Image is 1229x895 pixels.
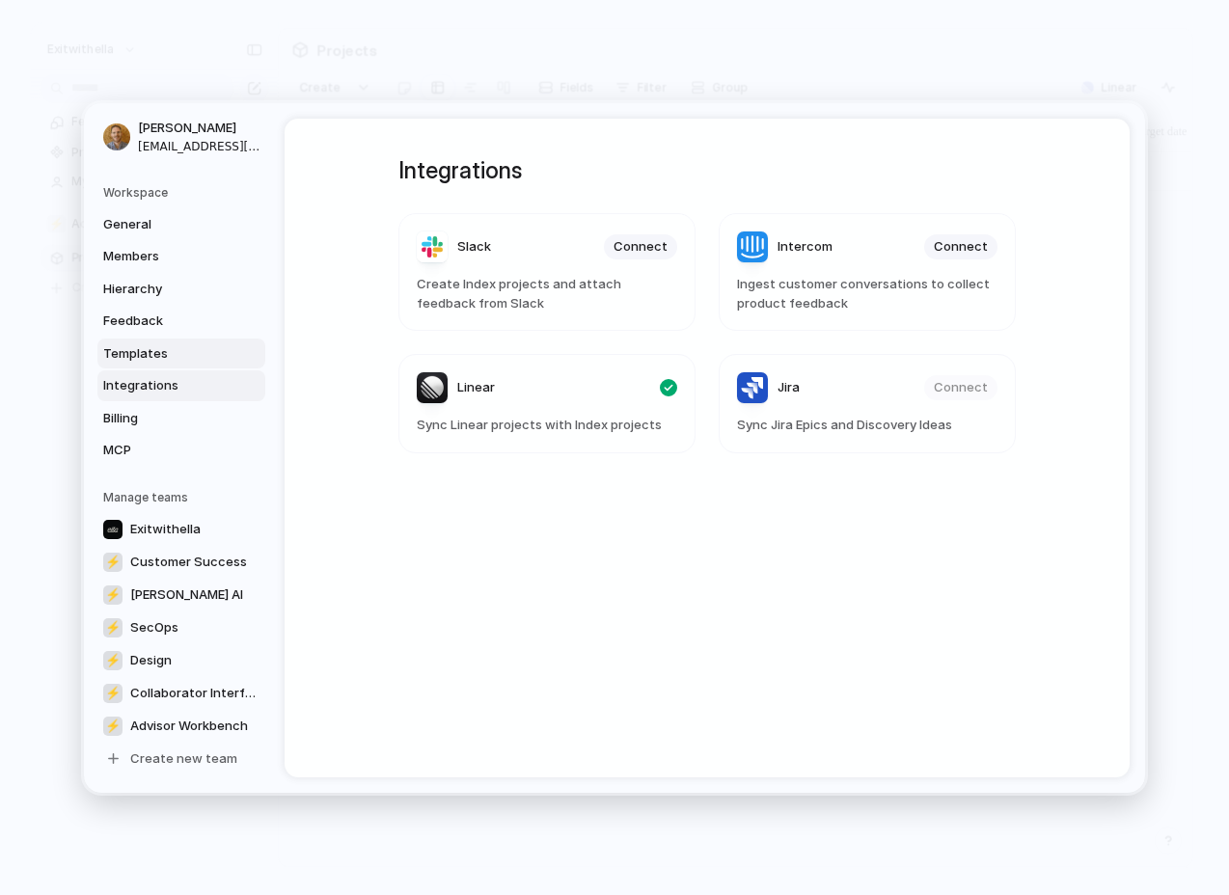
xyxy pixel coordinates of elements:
span: Feedback [103,312,227,331]
a: Feedback [97,306,265,337]
a: Members [97,241,265,272]
a: Templates [97,338,265,368]
a: Exitwithella [97,513,268,544]
span: Design [130,650,172,669]
span: Sync Jira Epics and Discovery Ideas [737,416,997,435]
span: Billing [103,408,227,427]
span: Connect [614,237,668,257]
a: Hierarchy [97,273,265,304]
h5: Account [103,88,265,105]
button: Connect [924,234,997,259]
h1: Integrations [398,153,1016,188]
div: ⚡ [103,584,123,604]
div: ⚡ [103,683,123,702]
a: ⚡Customer Success [97,546,268,577]
span: Create Index projects and attach feedback from Slack [417,275,677,312]
span: Intercom [778,237,833,257]
a: ⚡[PERSON_NAME] AI [97,579,268,610]
div: ⚡ [103,650,123,669]
span: Integrations [103,376,227,395]
span: Slack [457,237,491,257]
span: [PERSON_NAME] [138,119,261,138]
span: Collaborator Interface [130,683,262,702]
h5: Workspace [103,183,265,201]
span: General [103,214,227,233]
span: Exitwithella [130,519,201,538]
span: Customer Success [130,552,247,571]
a: Create new team [97,743,268,773]
div: ⚡ [103,617,123,637]
span: Advisor Workbench [130,716,248,735]
span: Create new team [130,748,237,768]
span: SecOps [130,617,178,637]
span: [PERSON_NAME] AI [130,584,243,604]
span: Ingest customer conversations to collect product feedback [737,275,997,312]
span: Linear [457,378,495,397]
a: ⚡SecOps [97,611,268,642]
span: Templates [103,343,227,363]
div: ⚡ [103,552,123,571]
span: Hierarchy [103,279,227,298]
h5: Manage teams [103,488,265,505]
a: ⚡Advisor Workbench [97,710,268,741]
span: Members [103,247,227,266]
span: Jira [778,378,800,397]
a: ⚡Design [97,644,268,675]
span: Sync Linear projects with Index projects [417,416,677,435]
a: Integrations [97,370,265,401]
span: [EMAIL_ADDRESS][DOMAIN_NAME] [138,137,261,154]
a: Billing [97,402,265,433]
span: Connect [934,237,988,257]
a: ⚡Collaborator Interface [97,677,268,708]
a: General [97,208,265,239]
div: ⚡ [103,716,123,735]
a: MCP [97,435,265,466]
button: Connect [604,234,677,259]
span: MCP [103,441,227,460]
a: [PERSON_NAME][EMAIL_ADDRESS][DOMAIN_NAME] [97,113,265,161]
